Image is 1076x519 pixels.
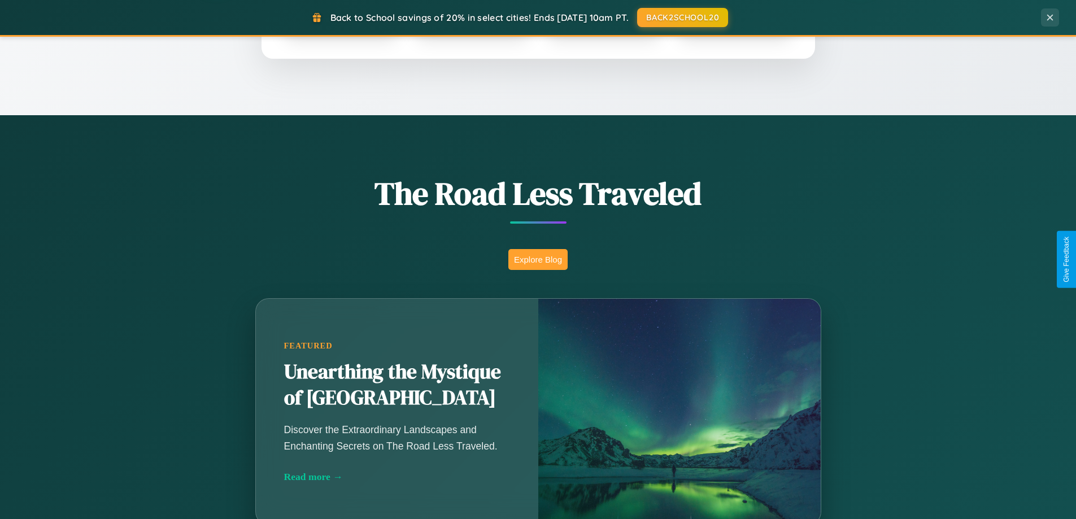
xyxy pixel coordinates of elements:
[284,341,510,351] div: Featured
[1062,237,1070,282] div: Give Feedback
[330,12,629,23] span: Back to School savings of 20% in select cities! Ends [DATE] 10am PT.
[284,359,510,411] h2: Unearthing the Mystique of [GEOGRAPHIC_DATA]
[284,471,510,483] div: Read more →
[637,8,728,27] button: BACK2SCHOOL20
[284,422,510,453] p: Discover the Extraordinary Landscapes and Enchanting Secrets on The Road Less Traveled.
[199,172,877,215] h1: The Road Less Traveled
[508,249,568,270] button: Explore Blog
